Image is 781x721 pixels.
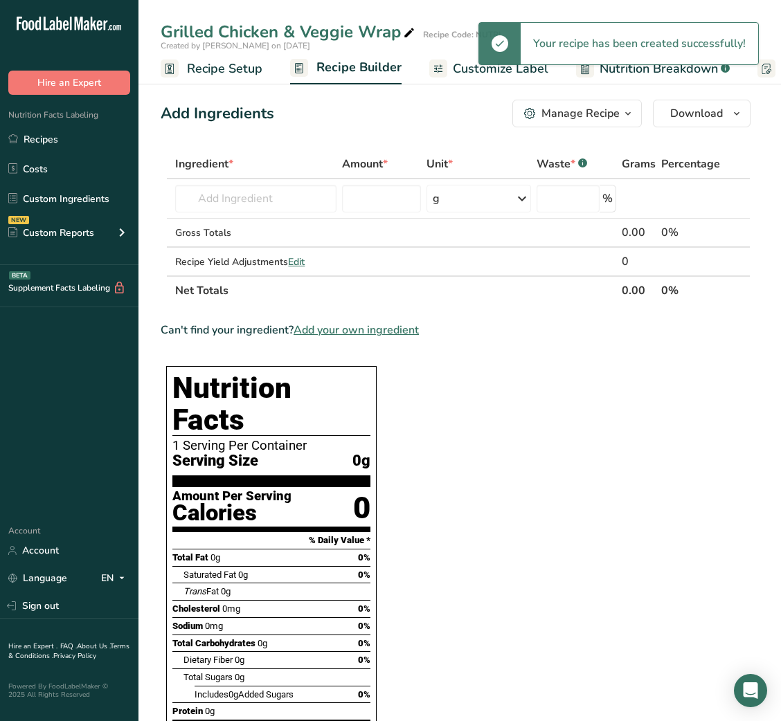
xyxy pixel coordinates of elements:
[205,621,223,631] span: 0mg
[8,226,94,240] div: Custom Reports
[101,570,130,587] div: EN
[429,53,548,84] a: Customize Label
[423,28,501,41] div: Recipe Code: NUTRI
[541,105,620,122] div: Manage Recipe
[8,216,29,224] div: NEW
[238,569,248,580] span: 0g
[619,275,658,304] th: 0.00
[734,674,767,707] div: Open Intercom Messenger
[205,706,215,716] span: 0g
[161,322,751,338] div: Can't find your ingredient?
[661,224,720,241] div: 0%
[358,638,370,648] span: 0%
[172,275,618,304] th: Net Totals
[195,689,294,700] span: Includes Added Sugars
[316,58,402,77] span: Recipe Builder
[288,255,305,268] span: Edit
[622,253,656,270] div: 0
[576,53,730,84] a: Nutrition Breakdown
[172,603,220,614] span: Cholesterol
[521,23,758,64] div: Your recipe has been created successfully!
[53,651,96,661] a: Privacy Policy
[8,71,130,95] button: Hire an Expert
[175,226,336,240] div: Gross Totals
[427,156,453,172] span: Unit
[161,102,274,125] div: Add Ingredients
[183,655,233,665] span: Dietary Fiber
[183,569,236,580] span: Saturated Fat
[537,156,587,172] div: Waste
[622,156,656,172] span: Grams
[358,569,370,580] span: 0%
[172,490,291,503] div: Amount Per Serving
[342,156,388,172] span: Amount
[358,603,370,614] span: 0%
[358,552,370,563] span: 0%
[8,682,130,699] div: Powered By FoodLabelMaker © 2025 All Rights Reserved
[172,706,203,716] span: Protein
[175,255,336,269] div: Recipe Yield Adjustments
[658,275,723,304] th: 0%
[358,621,370,631] span: 0%
[222,603,240,614] span: 0mg
[172,621,203,631] span: Sodium
[235,655,244,665] span: 0g
[352,453,370,470] span: 0g
[622,224,656,241] div: 0.00
[172,532,370,549] section: % Daily Value *
[183,586,206,596] i: Trans
[453,60,548,78] span: Customize Label
[235,672,244,682] span: 0g
[172,372,370,436] h1: Nutrition Facts
[228,689,238,700] span: 0g
[210,552,220,563] span: 0g
[183,672,233,682] span: Total Sugars
[600,60,718,78] span: Nutrition Breakdown
[175,156,233,172] span: Ingredient
[512,100,642,127] button: Manage Recipe
[221,586,231,596] span: 0g
[161,19,418,44] div: Grilled Chicken & Veggie Wrap
[172,439,370,453] div: 1 Serving Per Container
[161,40,310,51] span: Created by [PERSON_NAME] on [DATE]
[653,100,751,127] button: Download
[353,490,370,527] div: 0
[161,53,262,84] a: Recipe Setup
[661,156,720,172] span: Percentage
[187,60,262,78] span: Recipe Setup
[172,503,291,523] div: Calories
[358,655,370,665] span: 0%
[8,566,67,590] a: Language
[60,641,77,651] a: FAQ .
[290,52,402,85] a: Recipe Builder
[670,105,723,122] span: Download
[175,185,336,212] input: Add Ingredient
[258,638,267,648] span: 0g
[172,638,255,648] span: Total Carbohydrates
[172,453,258,470] span: Serving Size
[77,641,110,651] a: About Us .
[172,552,208,563] span: Total Fat
[9,271,30,280] div: BETA
[183,586,219,596] span: Fat
[433,190,440,207] div: g
[8,641,57,651] a: Hire an Expert .
[358,689,370,700] span: 0%
[8,641,129,661] a: Terms & Conditions .
[294,322,419,338] span: Add your own ingredient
